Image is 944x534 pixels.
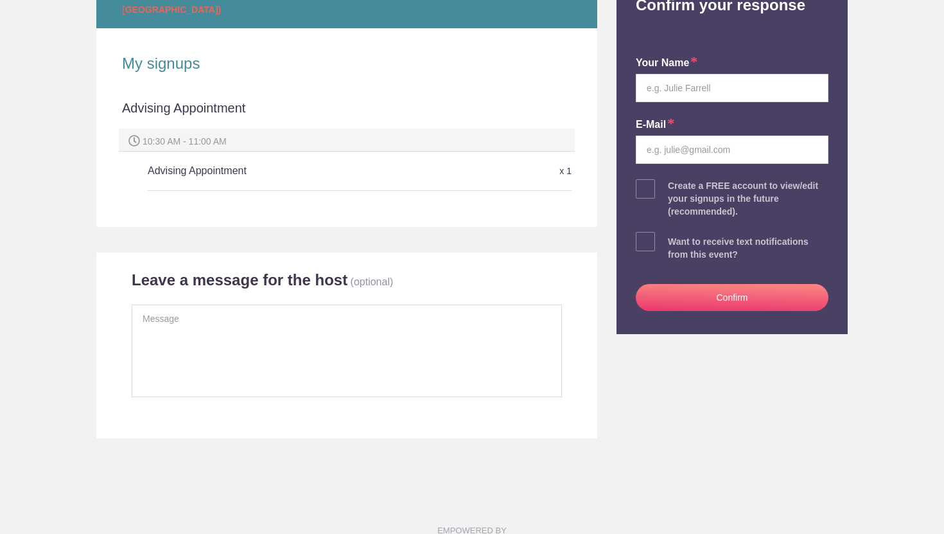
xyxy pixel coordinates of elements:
[132,271,347,290] h2: Leave a message for the host
[636,284,828,311] button: Confirm
[636,56,697,71] label: your name
[668,179,828,218] div: Create a FREE account to view/edit your signups in the future (recommended).
[122,54,572,73] h2: My signups
[636,74,828,102] input: e.g. Julie Farrell
[148,158,430,184] h5: Advising Appointment
[636,136,828,164] input: e.g. julie@gmail.com
[636,118,674,132] label: E-mail
[668,235,828,261] div: Want to receive text notifications from this event?
[119,129,575,152] div: 10:30 AM - 11:00 AM
[128,135,140,147] img: Spot time
[430,160,572,182] div: x 1
[122,99,572,129] div: Advising Appointment
[351,276,394,287] p: (optional)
